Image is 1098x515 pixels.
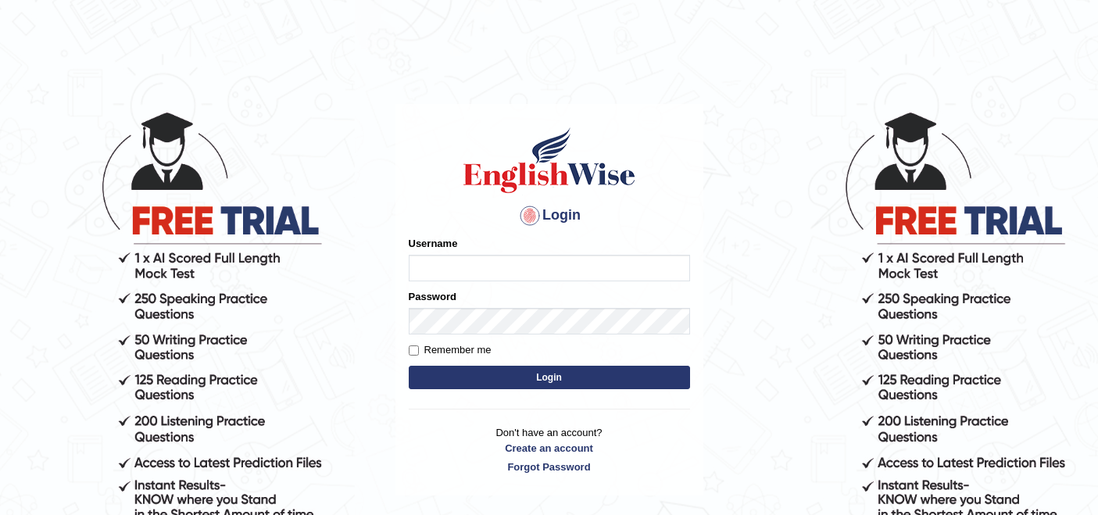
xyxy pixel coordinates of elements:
[409,342,492,358] label: Remember me
[409,366,690,389] button: Login
[409,425,690,474] p: Don't have an account?
[409,460,690,474] a: Forgot Password
[409,236,458,251] label: Username
[409,289,456,304] label: Password
[409,345,419,356] input: Remember me
[409,203,690,228] h4: Login
[409,441,690,456] a: Create an account
[460,125,638,195] img: Logo of English Wise sign in for intelligent practice with AI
